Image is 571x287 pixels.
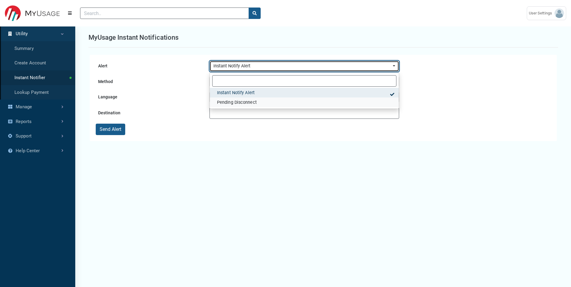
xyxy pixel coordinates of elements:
[64,8,75,19] button: Menu
[217,90,255,96] span: Instant Notify Alert
[217,99,257,106] span: Pending Disconnect
[88,32,179,42] h1: MyUsage Instant Notifications
[249,8,261,19] button: search
[96,124,125,135] button: Send Alert
[80,8,249,19] input: Search
[96,61,209,72] label: Alert
[527,6,566,20] a: User Settings
[96,92,209,103] label: Language
[213,63,392,69] div: Instant Notify Alert
[212,75,396,87] input: Search
[96,76,209,87] label: Method
[209,61,399,72] button: Instant Notify Alert
[96,108,209,118] label: Destination
[529,10,554,16] span: User Settings
[5,5,60,21] img: ESITESTV3 Logo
